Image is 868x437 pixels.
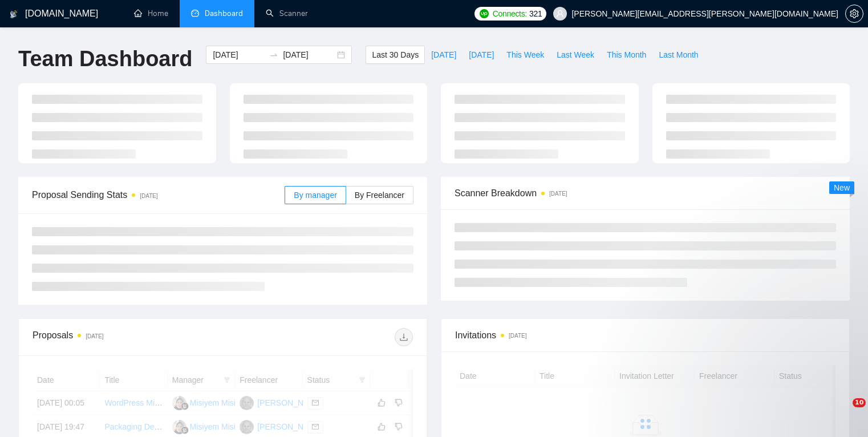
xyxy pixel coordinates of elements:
button: [DATE] [425,46,463,64]
span: Last Month [659,48,698,61]
input: End date [283,48,335,61]
button: This Week [500,46,550,64]
button: Last Week [550,46,601,64]
span: Connects: [493,7,527,20]
time: [DATE] [140,193,157,199]
span: [DATE] [469,48,494,61]
iframe: Intercom live chat [829,398,857,426]
a: homeHome [134,9,168,18]
time: [DATE] [86,333,103,339]
button: Last Month [652,46,704,64]
span: 10 [853,398,866,407]
span: dashboard [191,9,199,17]
span: Scanner Breakdown [455,186,836,200]
a: setting [845,9,863,18]
span: to [269,50,278,59]
span: This Week [506,48,544,61]
button: [DATE] [463,46,500,64]
time: [DATE] [549,191,567,197]
input: Start date [213,48,265,61]
div: Proposals [33,328,223,346]
img: upwork-logo.png [480,9,489,18]
span: Dashboard [205,9,243,18]
span: By manager [294,191,336,200]
span: Proposal Sending Stats [32,188,285,202]
a: searchScanner [266,9,308,18]
span: Invitations [455,328,835,342]
span: This Month [607,48,646,61]
button: This Month [601,46,652,64]
span: By Freelancer [355,191,404,200]
span: 321 [529,7,542,20]
button: Last 30 Days [366,46,425,64]
span: Last Week [557,48,594,61]
h1: Team Dashboard [18,46,192,72]
time: [DATE] [509,333,526,339]
button: setting [845,5,863,23]
span: user [556,10,564,18]
span: swap-right [269,50,278,59]
span: New [834,183,850,192]
span: [DATE] [431,48,456,61]
span: Last 30 Days [372,48,419,61]
img: logo [10,5,18,23]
